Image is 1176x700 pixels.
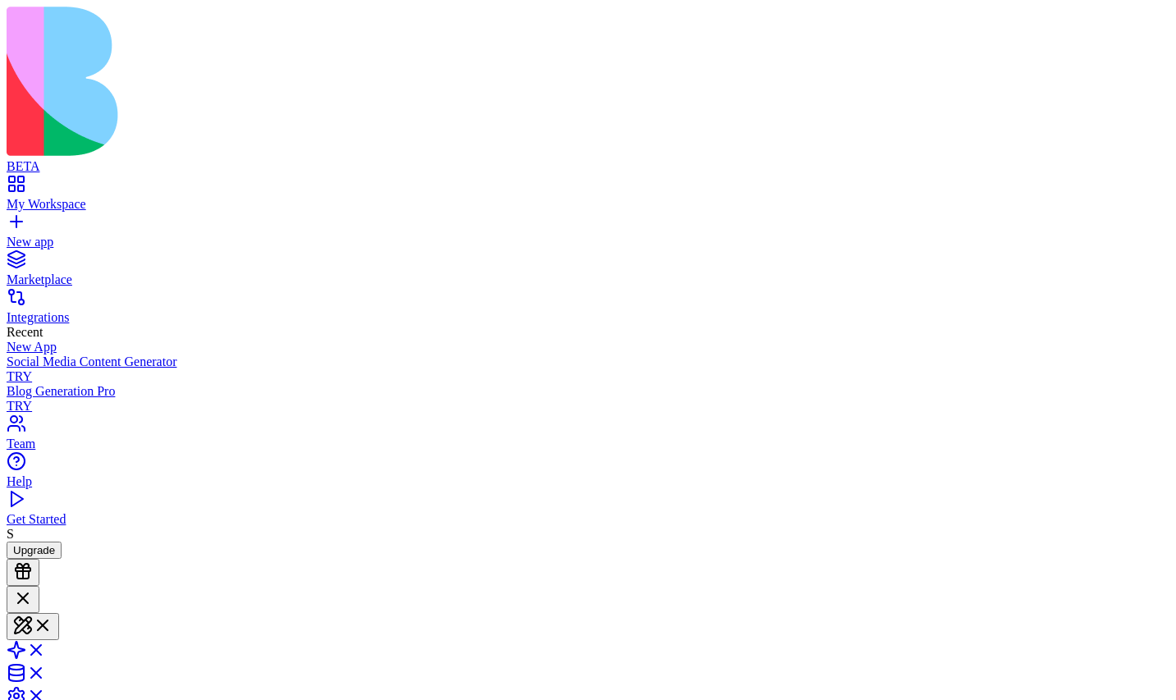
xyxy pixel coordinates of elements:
div: Social Media Content Generator [7,355,1169,369]
span: S [7,527,14,541]
a: Integrations [7,295,1169,325]
div: Get Started [7,512,1169,527]
a: New app [7,220,1169,249]
div: My Workspace [7,197,1169,212]
a: My Workspace [7,182,1169,212]
div: Blog Generation Pro [7,384,1169,399]
a: Team [7,422,1169,451]
div: TRY [7,399,1169,414]
div: Integrations [7,310,1169,325]
div: TRY [7,369,1169,384]
a: New App [7,340,1169,355]
a: Help [7,460,1169,489]
a: Get Started [7,497,1169,527]
div: Marketplace [7,272,1169,287]
a: Blog Generation ProTRY [7,384,1169,414]
div: New app [7,235,1169,249]
a: Upgrade [7,542,62,556]
a: Social Media Content GeneratorTRY [7,355,1169,384]
div: BETA [7,159,1169,174]
img: logo [7,7,666,156]
div: Team [7,437,1169,451]
span: Recent [7,325,43,339]
a: BETA [7,144,1169,174]
a: Marketplace [7,258,1169,287]
div: Help [7,474,1169,489]
button: Upgrade [7,542,62,559]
